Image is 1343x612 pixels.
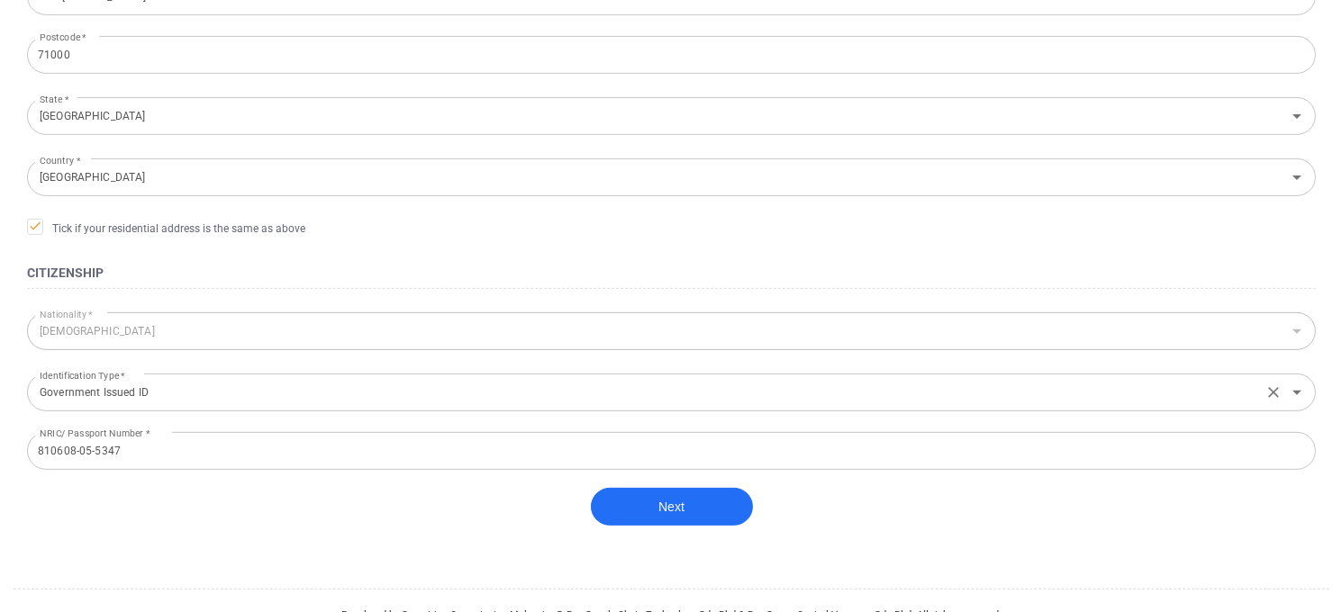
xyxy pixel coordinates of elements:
[40,427,150,440] label: NRIC/ Passport Number *
[1284,380,1310,405] button: Open
[591,488,753,526] button: Next
[40,364,125,388] label: Identification Type *
[27,262,1316,283] h4: Citizenship
[40,31,86,44] label: Postcode *
[1284,103,1310,129] button: Open
[1284,165,1310,190] button: Open
[40,303,93,327] label: Nationality *
[1261,380,1286,405] button: Clear
[40,88,68,112] label: State *
[40,149,80,173] label: Country *
[27,219,305,237] span: Tick if your residential address is the same as above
